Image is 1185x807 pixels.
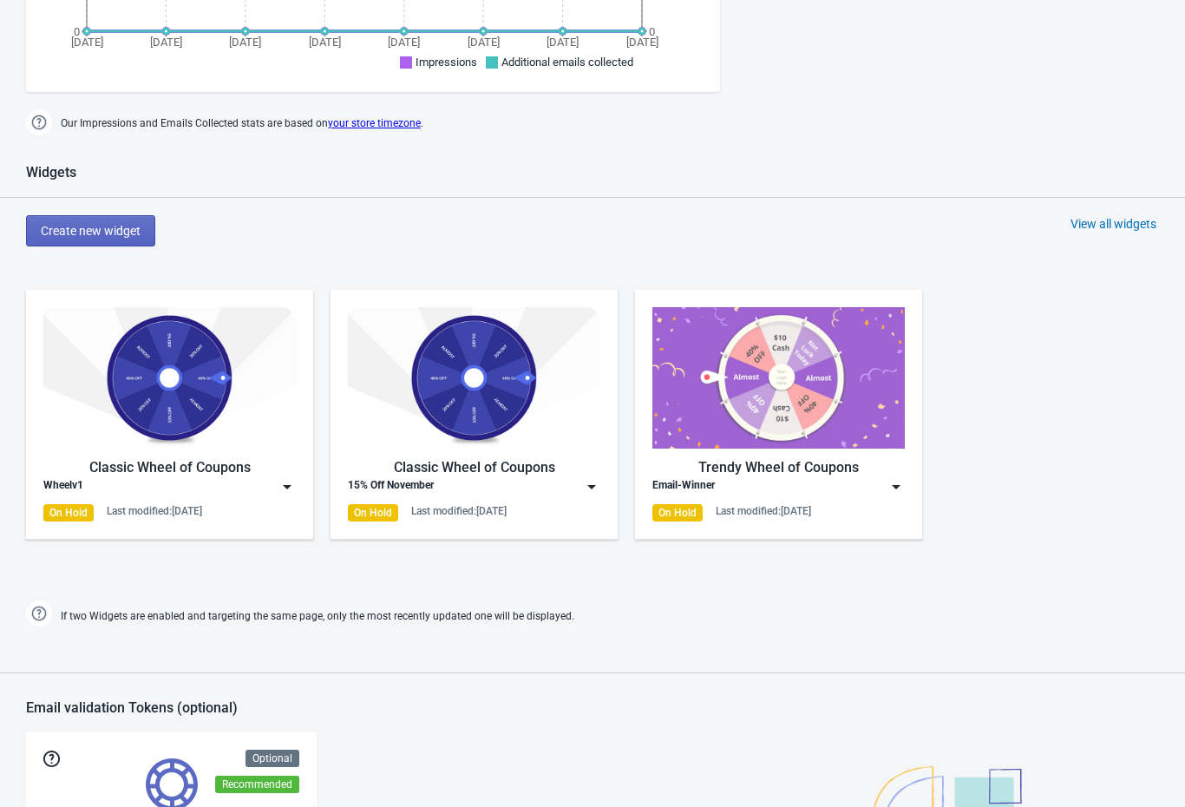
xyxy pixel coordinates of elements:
div: Last modified: [DATE] [107,504,202,518]
div: On Hold [43,504,94,522]
div: On Hold [348,504,398,522]
img: dropdown.png [887,478,905,495]
tspan: [DATE] [309,36,341,49]
img: dropdown.png [583,478,600,495]
img: trendy_game.png [652,307,905,449]
tspan: 0 [74,25,80,38]
div: Wheelv1 [43,478,83,495]
tspan: [DATE] [547,36,579,49]
div: Trendy Wheel of Coupons [652,457,905,478]
span: Our Impressions and Emails Collected stats are based on . [61,109,423,138]
div: Recommended [215,776,299,793]
span: Create new widget [41,224,141,238]
tspan: [DATE] [388,36,420,49]
span: Impressions [416,56,477,69]
img: classic_game.jpg [43,307,296,449]
div: On Hold [652,504,703,522]
tspan: [DATE] [71,36,103,49]
div: 15% Off November [348,478,434,495]
a: your store timezone [328,117,421,129]
img: classic_game.jpg [348,307,600,449]
div: Classic Wheel of Coupons [43,457,296,478]
span: If two Widgets are enabled and targeting the same page, only the most recently updated one will b... [61,602,574,631]
img: help.png [26,109,52,135]
button: Create new widget [26,215,155,246]
span: Additional emails collected [501,56,633,69]
div: View all widgets [1070,215,1156,233]
tspan: [DATE] [150,36,182,49]
img: help.png [26,600,52,627]
tspan: [DATE] [468,36,500,49]
div: Last modified: [DATE] [411,504,507,518]
div: Optional [246,750,299,767]
div: Email-Winner [652,478,715,495]
div: Last modified: [DATE] [716,504,811,518]
tspan: 0 [649,25,655,38]
img: dropdown.png [278,478,296,495]
tspan: [DATE] [229,36,261,49]
div: Classic Wheel of Coupons [348,457,600,478]
tspan: [DATE] [626,36,658,49]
